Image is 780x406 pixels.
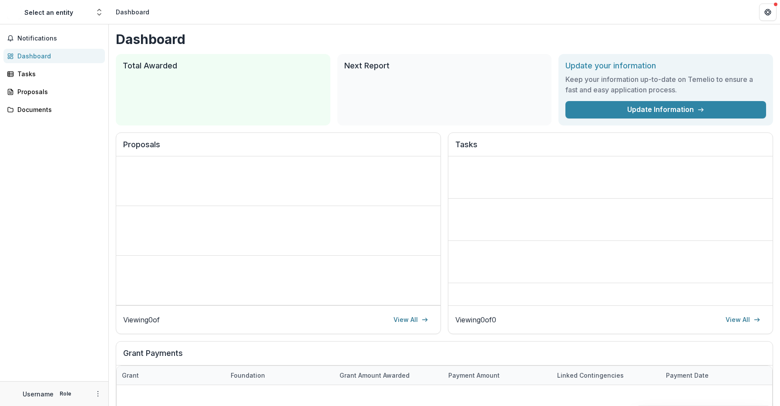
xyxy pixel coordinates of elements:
p: Username [23,389,54,399]
h1: Dashboard [116,31,773,47]
a: View All [388,313,434,327]
h3: Keep your information up-to-date on Temelio to ensure a fast and easy application process. [565,74,766,95]
button: Open entity switcher [93,3,105,21]
a: Proposals [3,85,105,99]
div: Dashboard [17,51,98,61]
p: Viewing 0 of 0 [455,315,496,325]
button: Get Help [759,3,777,21]
div: Proposals [17,87,98,96]
h2: Tasks [455,140,766,156]
p: Role [57,390,74,398]
h2: Total Awarded [123,61,323,71]
div: Documents [17,105,98,114]
button: Notifications [3,31,105,45]
a: Update Information [565,101,766,118]
a: Dashboard [3,49,105,63]
h2: Update your information [565,61,766,71]
p: Viewing 0 of [123,315,160,325]
div: Select an entity [24,8,73,17]
span: Notifications [17,35,101,42]
div: Tasks [17,69,98,78]
div: Dashboard [116,7,149,17]
nav: breadcrumb [112,6,153,18]
a: Documents [3,102,105,117]
h2: Proposals [123,140,434,156]
h2: Grant Payments [123,348,766,365]
a: Tasks [3,67,105,81]
button: More [93,389,103,399]
a: View All [720,313,766,327]
h2: Next Report [344,61,545,71]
